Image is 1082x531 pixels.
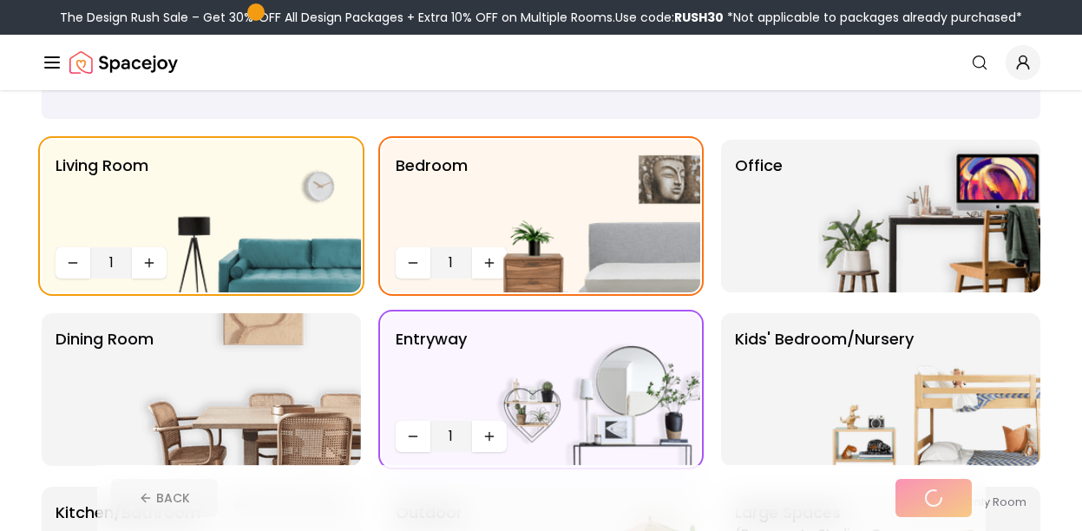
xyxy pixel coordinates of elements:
span: Use code: [615,9,724,26]
button: Increase quantity [472,421,507,452]
button: Increase quantity [472,247,507,279]
img: Bedroom [478,140,700,292]
img: entryway [478,313,700,466]
img: Office [818,140,1040,292]
div: The Design Rush Sale – Get 30% OFF All Design Packages + Extra 10% OFF on Multiple Rooms. [60,9,1022,26]
b: RUSH30 [674,9,724,26]
button: Increase quantity [132,247,167,279]
p: entryway [396,327,467,414]
span: 1 [437,426,465,447]
button: Decrease quantity [396,421,430,452]
img: Spacejoy Logo [69,45,178,80]
img: Living Room [139,140,361,292]
button: Decrease quantity [396,247,430,279]
p: Bedroom [396,154,468,240]
span: 1 [437,252,465,273]
nav: Global [42,35,1040,90]
p: Office [735,154,783,279]
img: Dining Room [139,313,361,466]
p: Living Room [56,154,148,240]
img: Kids' Bedroom/Nursery [818,313,1040,466]
p: Dining Room [56,327,154,452]
a: Spacejoy [69,45,178,80]
span: *Not applicable to packages already purchased* [724,9,1022,26]
span: 1 [97,252,125,273]
button: Decrease quantity [56,247,90,279]
p: Kids' Bedroom/Nursery [735,327,914,452]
